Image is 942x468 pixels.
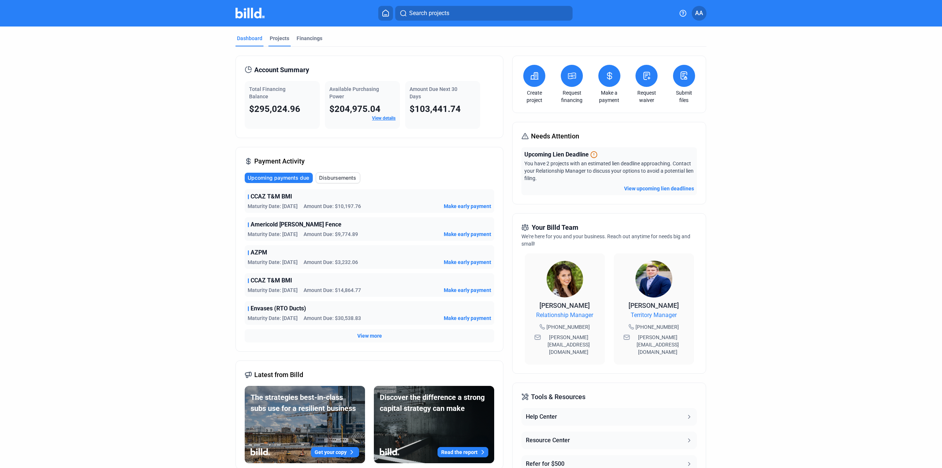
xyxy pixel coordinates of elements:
span: [PHONE_NUMBER] [546,323,590,331]
button: Resource Center [521,432,697,449]
span: Total Financing Balance [249,86,286,99]
span: Relationship Manager [536,311,593,320]
span: Americold [PERSON_NAME] Fence [251,220,341,229]
button: View upcoming lien deadlines [624,185,694,192]
span: Territory Manager [631,311,677,320]
span: Latest from Billd [254,370,303,380]
span: We're here for you and your business. Reach out anytime for needs big and small! [521,233,690,247]
span: $204,975.04 [329,104,380,114]
div: Help Center [526,412,557,421]
span: [PHONE_NUMBER] [635,323,679,331]
span: $295,024.96 [249,104,300,114]
img: Billd Company Logo [235,8,265,18]
button: Make early payment [444,314,491,322]
span: [PERSON_NAME] [628,302,679,309]
button: Make early payment [444,286,491,294]
span: [PERSON_NAME] [539,302,590,309]
span: Maturity Date: [DATE] [248,203,298,210]
span: Maturity Date: [DATE] [248,258,298,266]
span: Upcoming Lien Deadline [524,150,589,159]
div: Dashboard [237,35,262,42]
span: Needs Attention [531,131,579,141]
span: Payment Activity [254,156,305,166]
span: AA [695,9,703,18]
img: Relationship Manager [546,261,583,298]
span: AZPM [251,248,267,257]
div: Resource Center [526,436,570,445]
span: [PERSON_NAME][EMAIL_ADDRESS][DOMAIN_NAME] [542,334,595,356]
span: [PERSON_NAME][EMAIL_ADDRESS][DOMAIN_NAME] [631,334,684,356]
button: AA [692,6,706,21]
button: Help Center [521,408,697,426]
span: Account Summary [254,65,309,75]
span: Maturity Date: [DATE] [248,314,298,322]
a: View details [372,116,396,121]
span: Amount Due: $14,864.77 [304,286,361,294]
span: Amount Due Next 30 Days [410,86,457,99]
span: Envases (RTO Ducts) [251,304,306,313]
div: The strategies best-in-class subs use for a resilient business [251,392,359,414]
button: Upcoming payments due [245,173,313,183]
button: Read the report [438,447,488,457]
span: Search projects [409,9,449,18]
button: Get your copy [311,447,359,457]
span: Disbursements [319,174,356,182]
span: CCAZ T&M BMI [251,276,292,285]
span: Available Purchasing Power [329,86,379,99]
a: Make a payment [596,89,622,104]
a: Submit files [671,89,697,104]
span: Tools & Resources [531,392,585,402]
span: CCAZ T&M BMI [251,192,292,201]
span: Your Billd Team [532,222,578,233]
a: Request financing [559,89,585,104]
div: Discover the difference a strong capital strategy can make [380,392,488,414]
span: Amount Due: $10,197.76 [304,203,361,210]
a: Create project [521,89,547,104]
span: Upcoming payments due [248,174,309,182]
a: Request waiver [634,89,659,104]
img: Territory Manager [635,261,672,298]
button: Search projects [395,6,573,21]
span: Amount Due: $3,232.06 [304,258,358,266]
span: $103,441.74 [410,104,461,114]
button: Disbursements [316,172,360,183]
button: Make early payment [444,231,491,238]
button: Make early payment [444,258,491,266]
span: Maturity Date: [DATE] [248,231,298,238]
span: Amount Due: $9,774.89 [304,231,358,238]
button: Make early payment [444,203,491,210]
div: Financings [297,35,322,42]
span: You have 2 projects with an estimated lien deadline approaching. Contact your Relationship Manage... [524,161,694,181]
div: Projects [270,35,289,42]
span: Maturity Date: [DATE] [248,286,298,294]
span: Amount Due: $30,538.83 [304,314,361,322]
button: View more [357,332,382,339]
